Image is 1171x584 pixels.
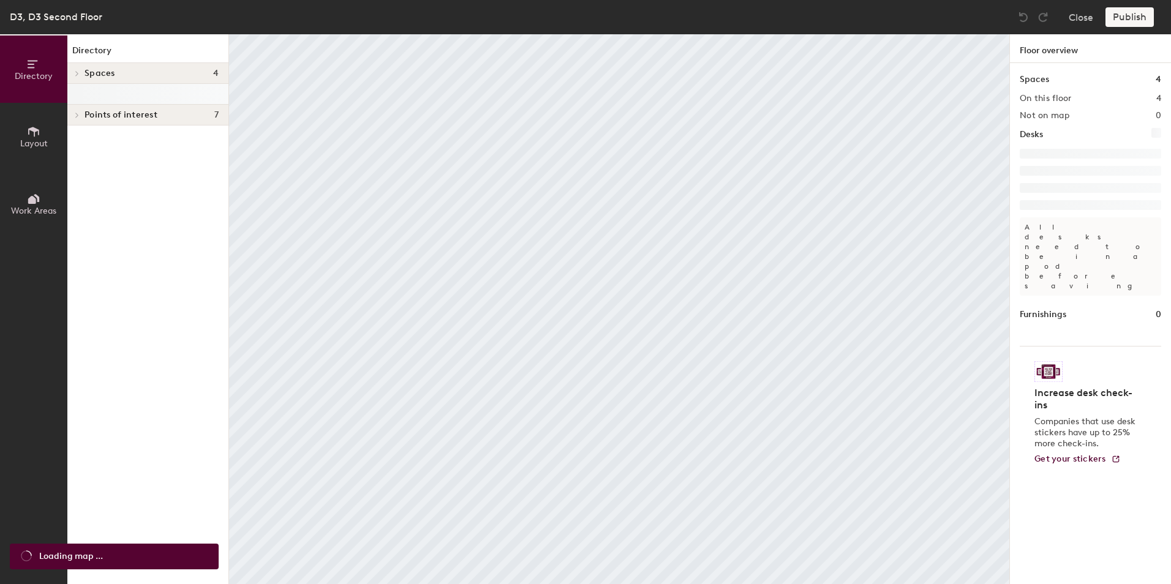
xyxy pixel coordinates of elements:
[1020,308,1066,321] h1: Furnishings
[1156,94,1161,103] h2: 4
[1034,454,1121,465] a: Get your stickers
[1156,308,1161,321] h1: 0
[1017,11,1030,23] img: Undo
[67,44,228,63] h1: Directory
[15,71,53,81] span: Directory
[1020,217,1161,296] p: All desks need to be in a pod before saving
[1034,416,1139,449] p: Companies that use desk stickers have up to 25% more check-ins.
[1020,111,1069,121] h2: Not on map
[229,34,1009,584] canvas: Map
[85,110,157,120] span: Points of interest
[214,110,219,120] span: 7
[1034,361,1063,382] img: Sticker logo
[1156,73,1161,86] h1: 4
[1020,94,1072,103] h2: On this floor
[1069,7,1093,27] button: Close
[1020,73,1049,86] h1: Spaces
[10,9,102,24] div: D3, D3 Second Floor
[1034,454,1106,464] span: Get your stickers
[39,550,103,563] span: Loading map ...
[1156,111,1161,121] h2: 0
[1010,34,1171,63] h1: Floor overview
[11,206,56,216] span: Work Areas
[1020,128,1043,141] h1: Desks
[20,138,48,149] span: Layout
[85,69,115,78] span: Spaces
[1037,11,1049,23] img: Redo
[213,69,219,78] span: 4
[1034,387,1139,411] h4: Increase desk check-ins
